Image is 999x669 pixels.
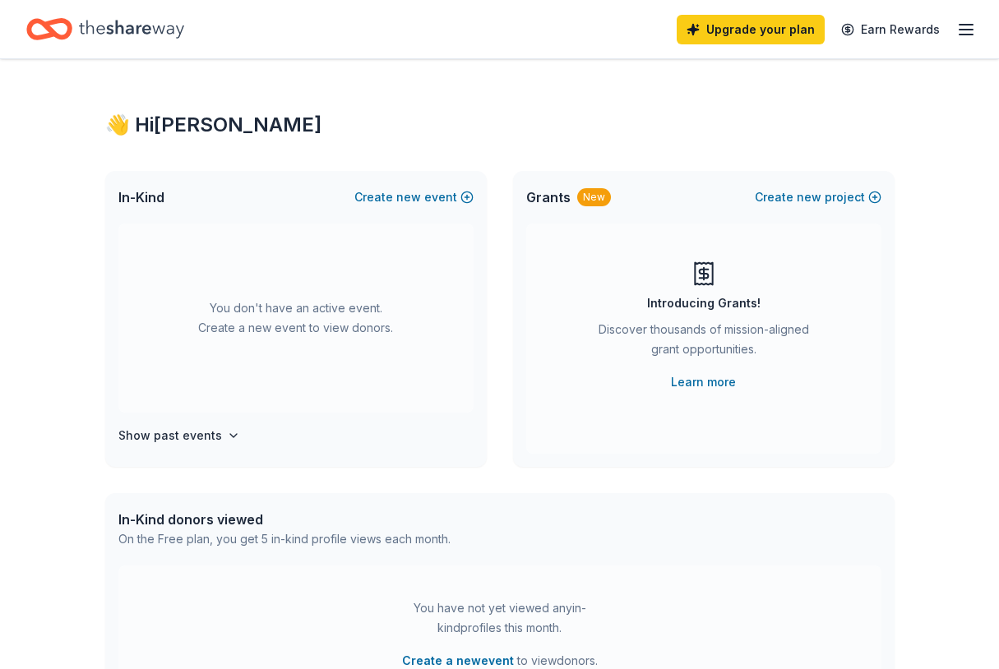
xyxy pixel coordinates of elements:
[526,187,571,207] span: Grants
[118,426,240,445] button: Show past events
[118,224,474,413] div: You don't have an active event. Create a new event to view donors.
[831,15,950,44] a: Earn Rewards
[105,112,895,138] div: 👋 Hi [PERSON_NAME]
[797,187,821,207] span: new
[118,187,164,207] span: In-Kind
[118,426,222,445] h4: Show past events
[671,372,736,392] a: Learn more
[396,187,421,207] span: new
[577,188,611,206] div: New
[26,10,184,48] a: Home
[755,187,881,207] button: Createnewproject
[354,187,474,207] button: Createnewevent
[592,320,816,366] div: Discover thousands of mission-aligned grant opportunities.
[397,598,603,638] div: You have not yet viewed any in-kind profiles this month.
[677,15,825,44] a: Upgrade your plan
[118,510,451,529] div: In-Kind donors viewed
[647,293,761,313] div: Introducing Grants!
[118,529,451,549] div: On the Free plan, you get 5 in-kind profile views each month.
